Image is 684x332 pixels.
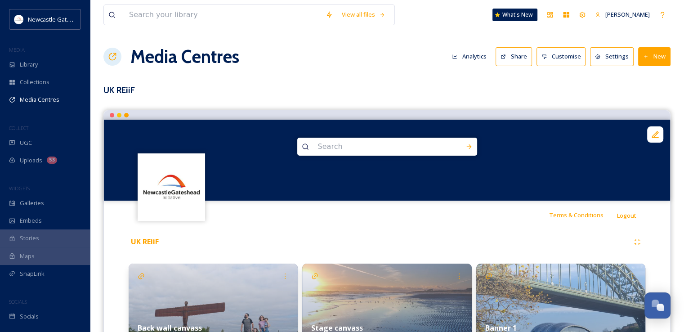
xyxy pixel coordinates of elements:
div: 53 [47,157,57,164]
button: Analytics [447,48,491,65]
a: What's New [492,9,537,21]
span: Media Centres [20,95,59,104]
a: View all files [337,6,390,23]
a: Media Centres [130,43,239,70]
span: MEDIA [9,46,25,53]
button: Share [496,47,532,66]
span: SnapLink [20,269,45,278]
span: COLLECT [9,125,28,131]
span: Socials [20,312,39,321]
a: Customise [536,47,590,66]
span: Maps [20,252,35,260]
a: [PERSON_NAME] [590,6,654,23]
a: Analytics [447,48,496,65]
span: Collections [20,78,49,86]
span: Terms & Conditions [549,211,604,219]
img: DqD9wEUd_400x400.jpg [139,154,204,220]
span: Uploads [20,156,42,165]
strong: UK REiiF [131,237,159,247]
a: Settings [590,47,638,66]
span: Embeds [20,216,42,225]
a: Terms & Conditions [549,210,617,220]
input: Search your library [125,5,321,25]
span: SOCIALS [9,298,27,305]
span: Library [20,60,38,69]
button: Open Chat [644,292,671,319]
span: [PERSON_NAME] [605,10,650,18]
button: New [638,47,671,66]
input: Search [313,137,437,157]
h3: UK REiiF [103,84,671,97]
img: DqD9wEUd_400x400.jpg [14,15,23,24]
span: Newcastle Gateshead Initiative [28,15,111,23]
span: UGC [20,139,32,147]
button: Customise [536,47,586,66]
button: Settings [590,47,634,66]
span: WIDGETS [9,185,30,192]
span: Logout [617,211,636,220]
span: Galleries [20,199,44,207]
span: Stories [20,234,39,242]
